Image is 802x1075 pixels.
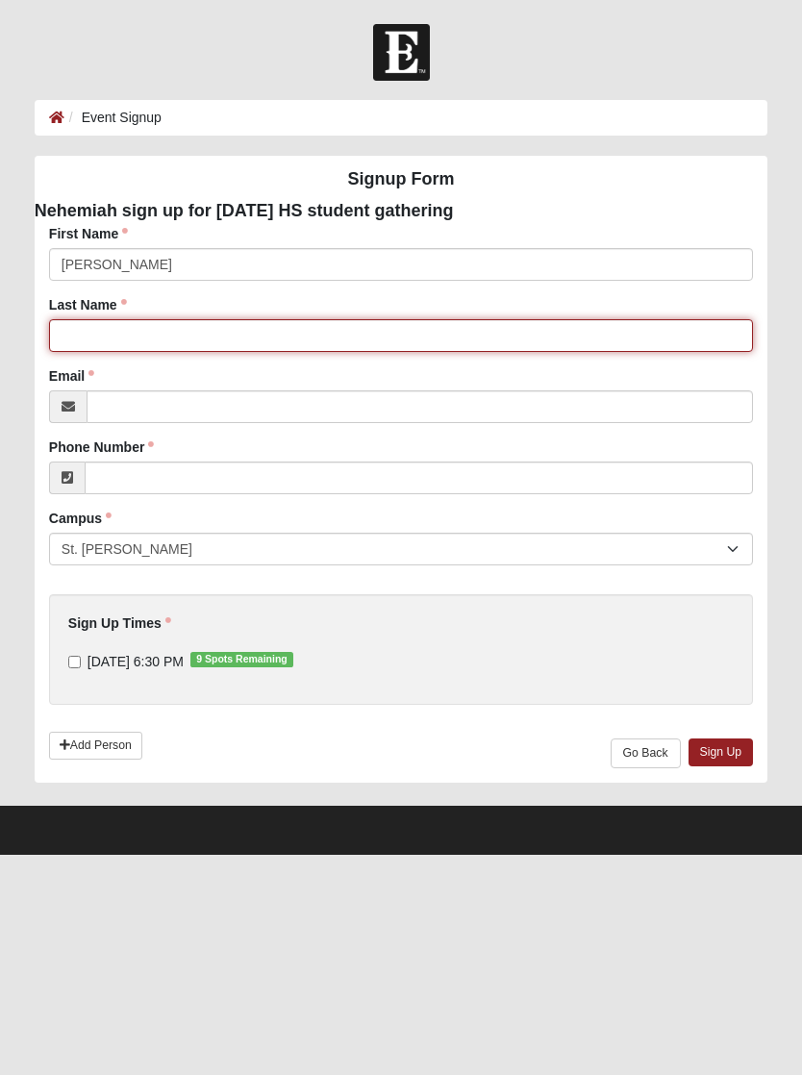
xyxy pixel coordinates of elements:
img: Church of Eleven22 Logo [373,24,430,81]
a: Add Person [49,732,142,760]
label: First Name [49,224,128,243]
strong: Nehemiah sign up for [DATE] HS student gathering [35,201,454,220]
span: [DATE] 6:30 PM [88,654,184,669]
span: 9 Spots Remaining [190,652,293,667]
label: Sign Up Times [68,613,171,633]
label: Campus [49,509,112,528]
h4: Signup Form [35,169,767,190]
li: Event Signup [64,108,162,128]
a: Go Back [611,738,681,768]
label: Last Name [49,295,127,314]
label: Phone Number [49,437,155,457]
label: Email [49,366,94,386]
a: Sign Up [689,738,754,766]
input: [DATE] 6:30 PM9 Spots Remaining [68,656,81,668]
